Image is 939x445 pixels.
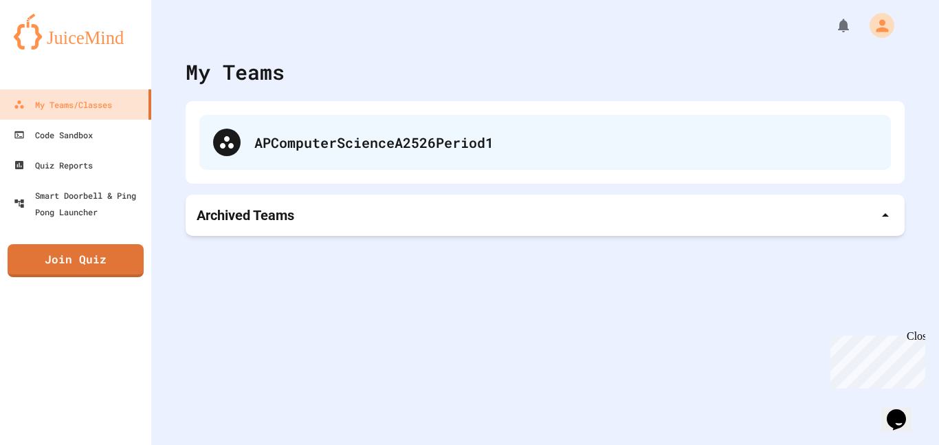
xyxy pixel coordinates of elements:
div: Smart Doorbell & Ping Pong Launcher [14,187,146,220]
div: My Notifications [810,14,855,37]
div: My Teams/Classes [14,96,112,113]
div: Quiz Reports [14,157,93,173]
a: Join Quiz [8,244,144,277]
img: logo-orange.svg [14,14,137,50]
iframe: chat widget [825,330,925,389]
div: APComputerScienceA2526Period1 [254,132,877,153]
div: Chat with us now!Close [5,6,95,87]
div: My Account [855,10,898,41]
iframe: chat widget [881,390,925,431]
div: My Teams [186,56,285,87]
div: Code Sandbox [14,127,93,143]
div: APComputerScienceA2526Period1 [199,115,891,170]
p: Archived Teams [197,206,294,225]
